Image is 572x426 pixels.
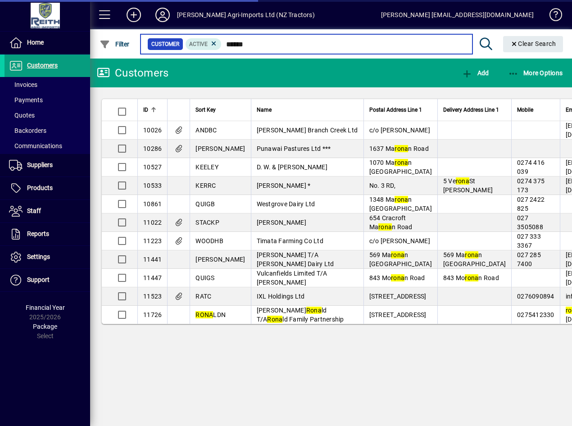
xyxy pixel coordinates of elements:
button: Clear [503,36,563,52]
em: rona [395,196,408,203]
span: Quotes [9,112,35,119]
span: Vulcanfields Limited T/A [PERSON_NAME] [257,270,327,286]
div: Customers [97,66,168,80]
span: 11223 [143,237,162,245]
span: Add [462,69,489,77]
a: Settings [5,246,90,268]
em: rona [391,251,404,258]
span: [STREET_ADDRESS] [369,293,427,300]
span: QUIGS [195,274,214,281]
div: [PERSON_NAME] Agri-Imports Ltd (NZ Tractors) [177,8,315,22]
span: 0274 375 173 [517,177,545,194]
span: 10861 [143,200,162,208]
em: RONA [195,311,213,318]
span: c/o [PERSON_NAME] [369,127,430,134]
a: Support [5,269,90,291]
span: 10533 [143,182,162,189]
em: rona [395,145,408,152]
span: Staff [27,207,41,214]
span: More Options [508,69,563,77]
span: Products [27,184,53,191]
span: Delivery Address Line 1 [443,105,499,115]
a: Home [5,32,90,54]
span: Clear Search [510,40,556,47]
span: Customer [151,40,179,49]
button: Filter [97,36,132,52]
span: 027 285 7400 [517,251,541,267]
span: 027 333 3367 [517,233,541,249]
span: 5 Ve St [PERSON_NAME] [443,177,493,194]
a: Knowledge Base [543,2,561,31]
span: IXL Holdings Ltd [257,293,305,300]
span: Communications [9,142,62,150]
span: [PERSON_NAME] [195,145,245,152]
em: Rona [306,307,322,314]
em: rona [395,159,408,166]
div: ID [143,105,162,115]
span: [PERSON_NAME] Branch Creek Ltd [257,127,358,134]
span: D. W. & [PERSON_NAME] [257,163,327,171]
span: [PERSON_NAME] ld T/A ld Family Partnership [257,307,344,323]
span: Reports [27,230,49,237]
span: Invoices [9,81,37,88]
span: Postal Address Line 1 [369,105,422,115]
span: WOODHB [195,237,223,245]
span: 1637 Ma n Road [369,145,429,152]
span: ID [143,105,148,115]
span: Mobile [517,105,533,115]
span: QUIGB [195,200,215,208]
div: [PERSON_NAME] [EMAIL_ADDRESS][DOMAIN_NAME] [381,8,534,22]
button: Add [459,65,491,81]
span: Backorders [9,127,46,134]
span: Name [257,105,272,115]
span: Support [27,276,50,283]
a: Products [5,177,90,199]
span: [PERSON_NAME] * [257,182,311,189]
span: 1070 Ma n [GEOGRAPHIC_DATA] [369,159,432,175]
span: 11523 [143,293,162,300]
a: Quotes [5,108,90,123]
span: Westgrove Dairy Ltd [257,200,315,208]
span: 11441 [143,256,162,263]
em: rona [391,274,404,281]
span: 027 2422 825 [517,196,545,212]
em: rona [456,177,469,185]
span: [PERSON_NAME] [195,256,245,263]
a: Communications [5,138,90,154]
span: ANDBC [195,127,217,134]
span: 0274 416 039 [517,159,545,175]
span: STACKP [195,219,219,226]
span: RATC [195,293,211,300]
span: Punawai Pastures Ltd *** [257,145,331,152]
span: 11447 [143,274,162,281]
span: 843 Mo n Road [369,274,425,281]
span: Home [27,39,44,46]
span: 11726 [143,311,162,318]
span: 10286 [143,145,162,152]
a: Backorders [5,123,90,138]
span: 027 3505088 [517,214,543,231]
span: LDN [195,311,226,318]
em: rona [378,223,392,231]
button: More Options [506,65,565,81]
a: Payments [5,92,90,108]
span: Package [33,323,57,330]
span: 10527 [143,163,162,171]
span: Settings [27,253,50,260]
em: Rona [267,316,282,323]
span: Sort Key [195,105,216,115]
div: Mobile [517,105,554,115]
span: Active [189,41,208,47]
span: 0275412330 [517,311,554,318]
em: rona [465,274,478,281]
span: KEELEY [195,163,218,171]
mat-chip: Activation Status: Active [186,38,222,50]
span: KERRC [195,182,216,189]
span: No. 3 RD, [369,182,395,189]
span: [STREET_ADDRESS] [369,311,427,318]
a: Staff [5,200,90,222]
button: Profile [148,7,177,23]
span: Payments [9,96,43,104]
span: [PERSON_NAME] T/A [PERSON_NAME] Dairy Ltd [257,251,334,267]
span: 1348 Ma n [GEOGRAPHIC_DATA] [369,196,432,212]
